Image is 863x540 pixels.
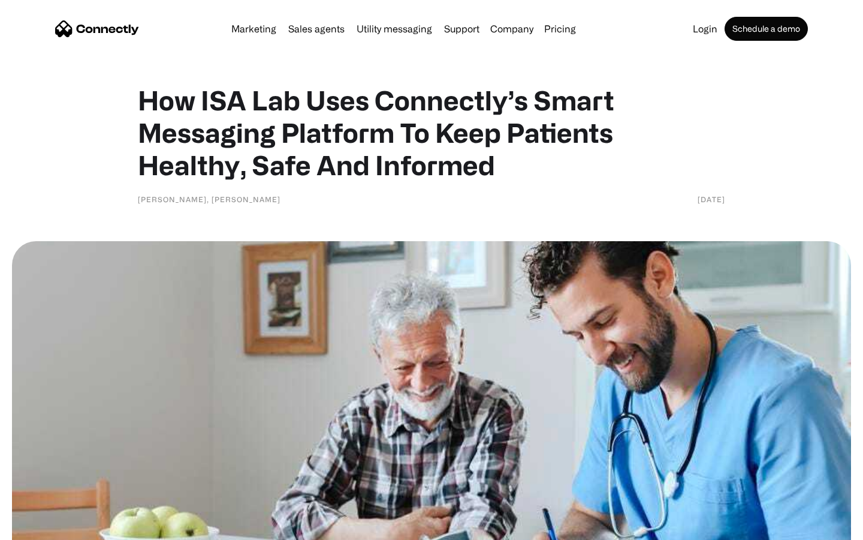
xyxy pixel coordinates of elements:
[688,24,722,34] a: Login
[12,519,72,536] aside: Language selected: English
[138,193,280,205] div: [PERSON_NAME], [PERSON_NAME]
[439,24,484,34] a: Support
[490,20,533,37] div: Company
[138,84,725,181] h1: How ISA Lab Uses Connectly’s Smart Messaging Platform To Keep Patients Healthy, Safe And Informed
[24,519,72,536] ul: Language list
[352,24,437,34] a: Utility messaging
[698,193,725,205] div: [DATE]
[487,20,537,37] div: Company
[227,24,281,34] a: Marketing
[539,24,581,34] a: Pricing
[55,20,139,38] a: home
[283,24,349,34] a: Sales agents
[725,17,808,41] a: Schedule a demo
